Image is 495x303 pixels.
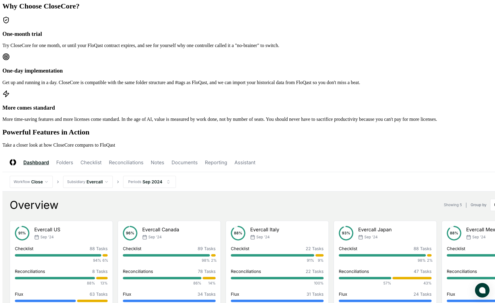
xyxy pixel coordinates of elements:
p: Try CloseCore for one month, or until your FloQast contract expires, and see for yourself why one... [2,43,493,48]
p: More time-saving features and more licenses come standard. In the age of AI, value is measured by... [2,117,493,122]
h2: Powerful Features in Action [2,128,493,136]
h2: Why Choose CloseCore? [2,2,493,10]
h3: More comes standard [2,104,493,111]
p: Take a closer look at how CloseCore compares to FloQast [2,142,493,148]
h3: One-month trial [2,31,493,37]
h3: One-day implementation [2,67,493,74]
p: Get up and running in a day. CloseCore is compatible with the same folder structure and #tags as ... [2,80,493,85]
button: atlas-launcher [475,283,490,298]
